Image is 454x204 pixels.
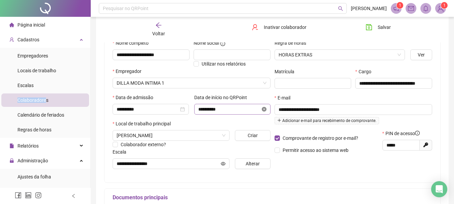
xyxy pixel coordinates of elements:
span: Relatórios [17,143,39,149]
label: Nome completo [113,39,153,47]
span: Ajustes da folha [17,174,51,179]
span: home [9,23,14,27]
button: Inativar colaborador [247,22,312,33]
span: plus [277,118,281,122]
span: Criar [248,132,258,139]
span: eye [221,161,225,166]
span: Cadastros [17,37,39,42]
span: Empregadores [17,53,48,58]
span: close-circle [262,107,266,112]
label: Local de trabalho principal [113,120,175,127]
span: BARBARA [117,130,225,140]
span: Administração [17,158,48,163]
span: info-circle [220,41,225,46]
span: user-delete [252,24,258,31]
label: Empregador [113,68,146,75]
span: HORAS EXTRAS [279,50,401,60]
label: Cargo [355,68,375,75]
sup: 1 [397,2,403,9]
span: Nome social [194,39,219,47]
span: mail [408,5,414,11]
span: 1 [443,3,446,8]
span: search [338,6,343,11]
label: Regra de horas [275,39,311,47]
span: info-circle [415,131,420,135]
span: Permitir acesso ao sistema web [283,148,348,153]
span: Calendário de feriados [17,112,64,118]
label: E-mail [275,94,295,101]
label: Matrícula [275,68,299,75]
label: Data de início no QRPoint [194,94,251,101]
span: user-add [9,37,14,42]
label: Escala [113,148,131,156]
span: linkedin [25,192,32,199]
span: Colaboradores [17,97,48,103]
span: lock [9,158,14,163]
span: Colaborador externo? [121,142,166,147]
button: Ver [410,49,432,60]
span: Adicionar e-mail para recebimento de comprovante. [275,117,379,124]
button: Salvar [361,22,396,33]
span: save [366,24,372,31]
span: Locais de trabalho [17,68,56,73]
img: 94335 [436,3,446,13]
span: Alterar [246,160,260,167]
span: left [71,194,76,198]
h5: Documentos principais [113,194,432,202]
span: BARBARA MARQUES FERRARI MODAS LTDA [117,78,266,88]
span: instagram [35,192,42,199]
button: Alterar [235,158,270,169]
span: notification [393,5,399,11]
button: Criar [235,130,270,141]
span: Salvar [378,24,391,31]
span: Escalas [17,83,34,88]
span: Voltar [152,31,165,36]
span: Inativar colaborador [264,24,306,31]
span: facebook [15,192,22,199]
span: Ver [418,51,425,58]
span: Página inicial [17,22,45,28]
span: Regras de horas [17,127,51,132]
span: Utilizar nos relatórios [202,61,246,67]
label: Data de admissão [113,94,158,101]
sup: Atualize o seu contato no menu Meus Dados [441,2,448,9]
div: Open Intercom Messenger [431,181,447,197]
span: [PERSON_NAME] [351,5,387,12]
span: file [9,144,14,148]
span: Comprovante de registro por e-mail? [283,135,358,141]
span: bell [423,5,429,11]
span: arrow-left [155,22,162,29]
span: PIN de acesso [385,130,420,137]
span: 1 [399,3,401,8]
